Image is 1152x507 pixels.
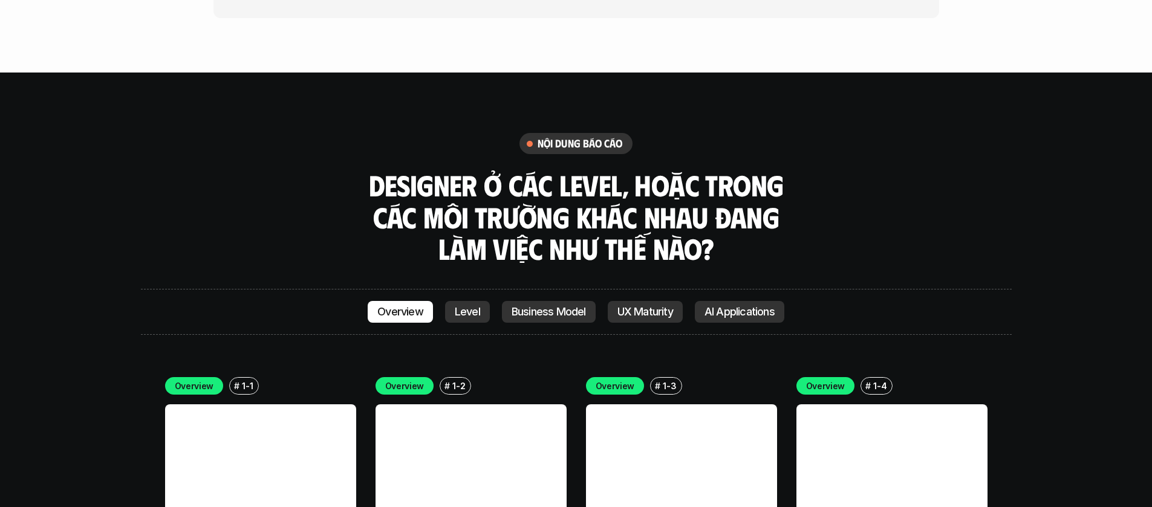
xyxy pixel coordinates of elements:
p: 1-4 [873,379,887,392]
p: Business Model [512,306,586,318]
p: UX Maturity [617,306,673,318]
p: 1-2 [452,379,465,392]
p: 1-3 [663,379,676,392]
a: Level [445,301,490,323]
h6: nội dung báo cáo [538,137,623,150]
a: AI Applications [695,301,784,323]
h6: # [655,381,660,390]
p: 1-1 [242,379,253,392]
p: Overview [377,306,423,318]
a: Business Model [502,301,596,323]
h6: # [865,381,871,390]
a: Overview [368,301,433,323]
p: AI Applications [705,306,775,318]
p: Overview [385,379,425,392]
p: Overview [596,379,635,392]
h3: Designer ở các level, hoặc trong các môi trường khác nhau đang làm việc như thế nào? [365,169,788,265]
p: Level [455,306,480,318]
a: UX Maturity [608,301,683,323]
h6: # [234,381,239,390]
p: Overview [175,379,214,392]
p: Overview [806,379,845,392]
h6: # [444,381,450,390]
